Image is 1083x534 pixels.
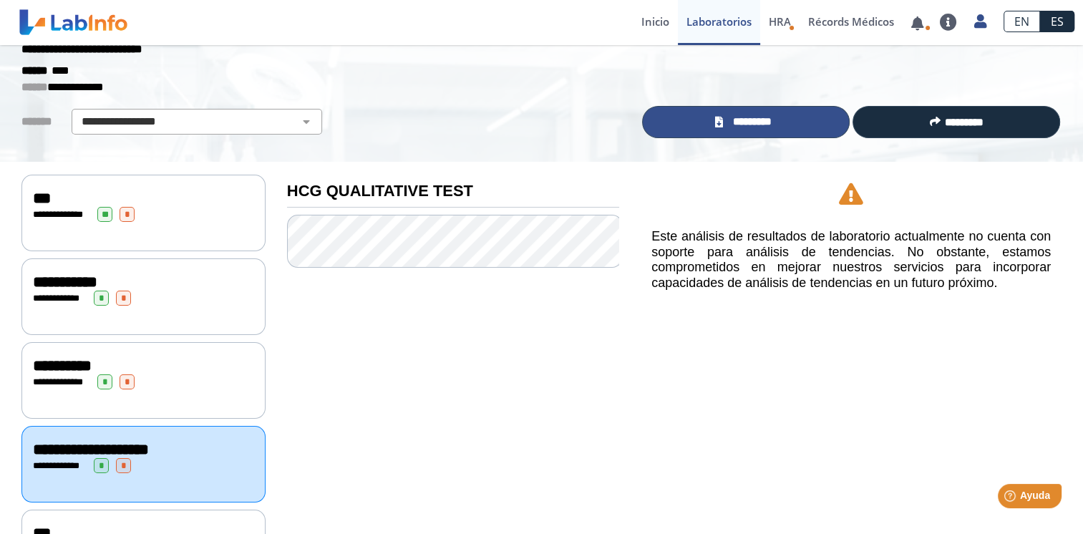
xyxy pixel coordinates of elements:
b: HCG QUALITATIVE TEST [287,182,473,200]
iframe: Help widget launcher [956,478,1067,518]
a: ES [1040,11,1074,32]
span: HRA [769,14,791,29]
h5: Este análisis de resultados de laboratorio actualmente no cuenta con soporte para análisis de ten... [651,229,1051,291]
a: EN [1004,11,1040,32]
